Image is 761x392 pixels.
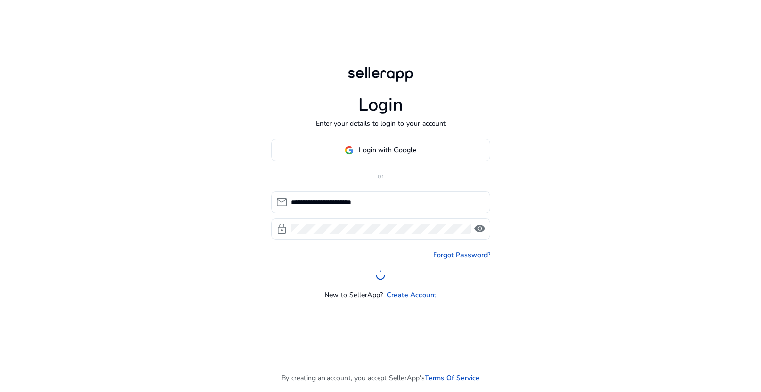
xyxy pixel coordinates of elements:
span: lock [276,223,288,235]
span: Login with Google [359,145,416,155]
a: Create Account [387,290,436,300]
p: or [271,171,490,181]
a: Forgot Password? [433,250,490,260]
h1: Login [358,94,403,115]
span: visibility [474,223,486,235]
img: google-logo.svg [345,146,354,155]
p: Enter your details to login to your account [316,118,446,129]
p: New to SellerApp? [325,290,383,300]
button: Login with Google [271,139,490,161]
a: Terms Of Service [425,373,480,383]
span: mail [276,196,288,208]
